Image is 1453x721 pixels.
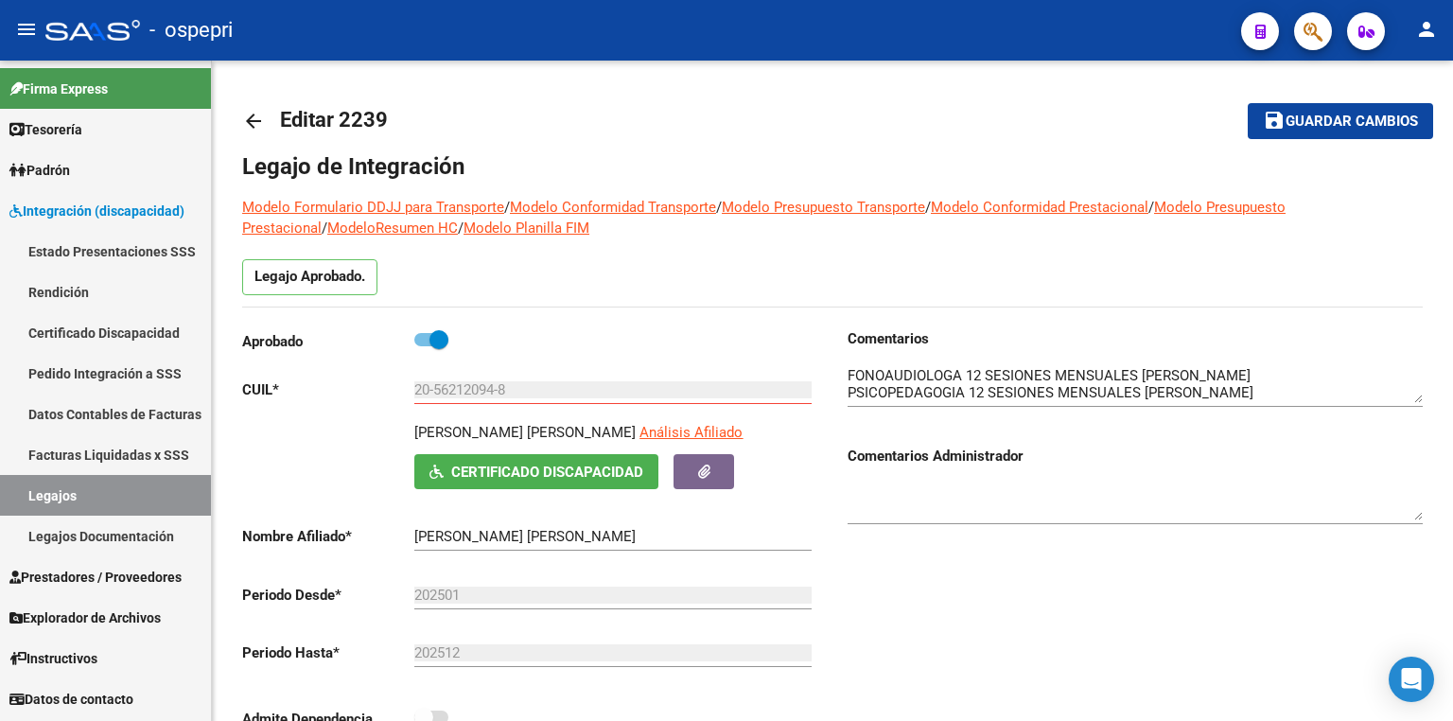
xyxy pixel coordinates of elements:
[639,424,743,441] span: Análisis Afiliado
[280,108,388,132] span: Editar 2239
[242,110,265,132] mat-icon: arrow_back
[242,331,414,352] p: Aprobado
[15,18,38,41] mat-icon: menu
[9,119,82,140] span: Tesorería
[242,151,1423,182] h1: Legajo de Integración
[931,199,1148,216] a: Modelo Conformidad Prestacional
[464,220,589,237] a: Modelo Planilla FIM
[242,199,504,216] a: Modelo Formulario DDJJ para Transporte
[149,9,233,51] span: - ospepri
[510,199,716,216] a: Modelo Conformidad Transporte
[451,464,643,481] span: Certificado Discapacidad
[9,689,133,710] span: Datos de contacto
[848,328,1423,349] h3: Comentarios
[1248,103,1433,138] button: Guardar cambios
[9,567,182,588] span: Prestadores / Proveedores
[414,454,658,489] button: Certificado Discapacidad
[242,526,414,547] p: Nombre Afiliado
[327,220,458,237] a: ModeloResumen HC
[1415,18,1438,41] mat-icon: person
[242,585,414,606] p: Periodo Desde
[848,446,1423,466] h3: Comentarios Administrador
[1286,114,1418,131] span: Guardar cambios
[414,422,636,443] p: [PERSON_NAME] [PERSON_NAME]
[9,160,70,181] span: Padrón
[9,201,184,221] span: Integración (discapacidad)
[1263,109,1286,132] mat-icon: save
[9,79,108,99] span: Firma Express
[242,379,414,400] p: CUIL
[9,607,161,628] span: Explorador de Archivos
[1389,657,1434,702] div: Open Intercom Messenger
[9,648,97,669] span: Instructivos
[242,642,414,663] p: Periodo Hasta
[722,199,925,216] a: Modelo Presupuesto Transporte
[242,259,377,295] p: Legajo Aprobado.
